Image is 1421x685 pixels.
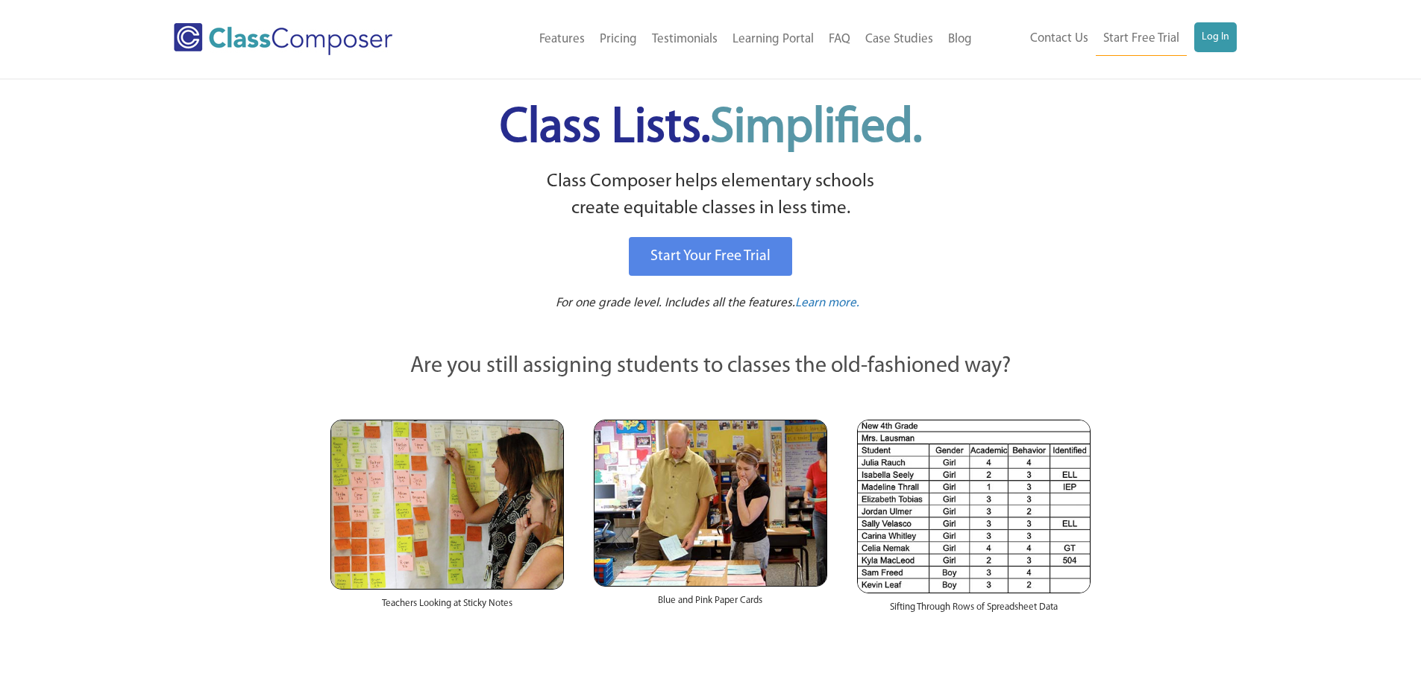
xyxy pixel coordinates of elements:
span: For one grade level. Includes all the features. [556,297,795,309]
a: Case Studies [858,23,941,56]
span: Simplified. [710,104,922,153]
img: Blue and Pink Paper Cards [594,420,827,586]
a: Pricing [592,23,644,56]
a: Contact Us [1023,22,1096,55]
img: Teachers Looking at Sticky Notes [330,420,564,590]
a: Testimonials [644,23,725,56]
span: Class Lists. [500,104,922,153]
a: FAQ [821,23,858,56]
div: Sifting Through Rows of Spreadsheet Data [857,593,1091,629]
nav: Header Menu [979,22,1237,56]
p: Class Composer helps elementary schools create equitable classes in less time. [328,168,1094,223]
a: Start Free Trial [1096,22,1187,56]
img: Spreadsheets [857,420,1091,593]
img: Class Composer [174,23,392,55]
a: Learn more. [795,294,859,313]
a: Log In [1194,22,1237,52]
div: Teachers Looking at Sticky Notes [330,590,564,625]
span: Learn more. [795,297,859,309]
a: Start Your Free Trial [629,237,792,276]
nav: Header Menu [454,23,979,56]
a: Blog [941,23,979,56]
a: Learning Portal [725,23,821,56]
p: Are you still assigning students to classes the old-fashioned way? [330,350,1091,383]
span: Start Your Free Trial [650,249,771,264]
div: Blue and Pink Paper Cards [594,587,827,622]
a: Features [532,23,592,56]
